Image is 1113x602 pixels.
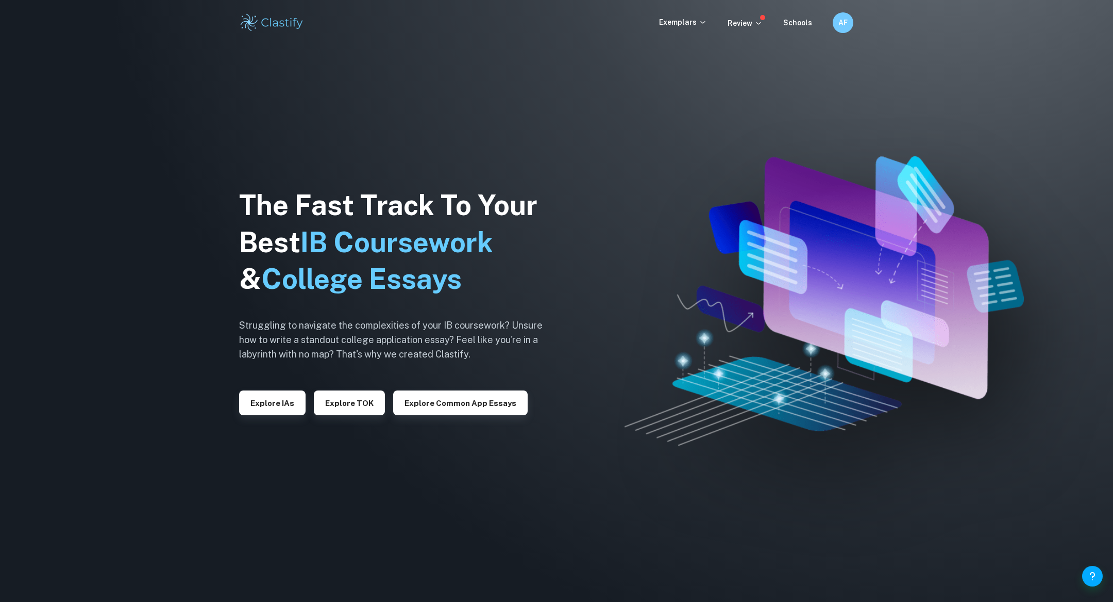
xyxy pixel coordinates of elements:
[625,156,1024,445] img: Clastify hero
[239,187,559,298] h1: The Fast Track To Your Best &
[239,391,306,415] button: Explore IAs
[837,17,849,28] h6: AF
[239,12,305,33] img: Clastify logo
[659,17,707,28] p: Exemplars
[300,226,493,258] span: IB Coursework
[314,398,385,408] a: Explore TOK
[833,12,853,33] button: AF
[393,391,528,415] button: Explore Common App essays
[239,398,306,408] a: Explore IAs
[239,318,559,362] h6: Struggling to navigate the complexities of your IB coursework? Unsure how to write a standout col...
[1082,566,1103,587] button: Help and Feedback
[728,18,763,29] p: Review
[314,391,385,415] button: Explore TOK
[393,398,528,408] a: Explore Common App essays
[261,263,462,295] span: College Essays
[783,19,812,27] a: Schools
